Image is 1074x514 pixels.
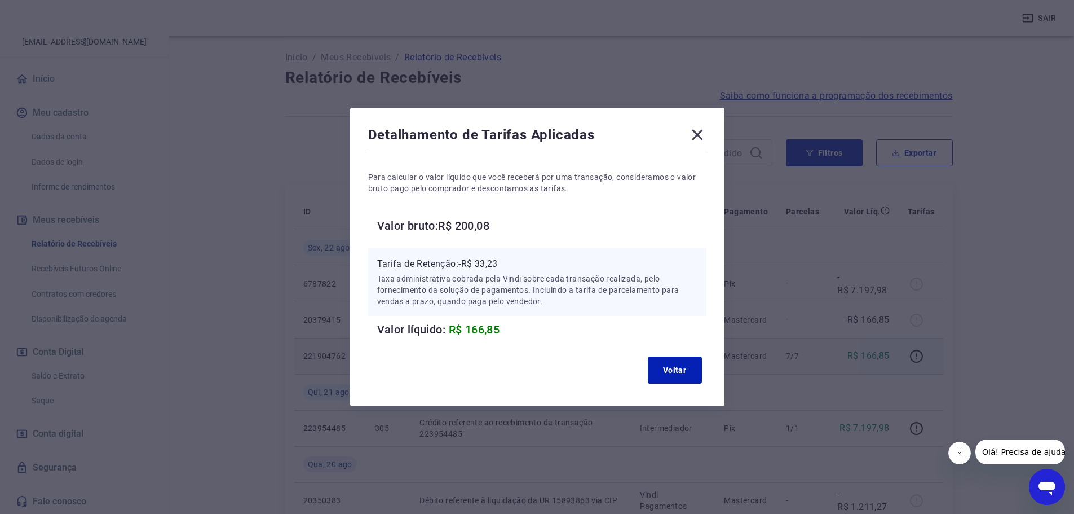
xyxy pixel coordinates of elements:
[975,440,1065,464] iframe: Mensagem da empresa
[377,273,697,307] p: Taxa administrativa cobrada pela Vindi sobre cada transação realizada, pelo fornecimento da soluç...
[648,357,702,384] button: Voltar
[368,172,706,194] p: Para calcular o valor líquido que você receberá por uma transação, consideramos o valor bruto pag...
[449,323,500,336] span: R$ 166,85
[7,8,95,17] span: Olá! Precisa de ajuda?
[368,126,706,148] div: Detalhamento de Tarifas Aplicadas
[1029,469,1065,505] iframe: Botão para abrir a janela de mensagens
[377,320,706,339] h6: Valor líquido:
[948,442,971,464] iframe: Fechar mensagem
[377,217,706,235] h6: Valor bruto: R$ 200,08
[377,257,697,271] p: Tarifa de Retenção: -R$ 33,23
